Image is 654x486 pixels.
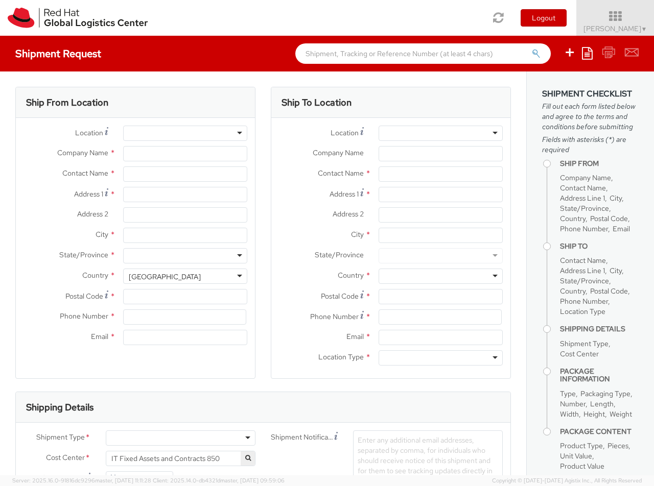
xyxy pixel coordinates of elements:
span: Company Name [313,148,364,157]
span: Contact Name [560,256,606,265]
h4: Ship To [560,242,639,250]
span: State/Province [315,250,364,259]
span: master, [DATE] 09:59:06 [220,477,285,484]
span: Shipment Date [39,473,87,483]
span: State/Province [560,204,609,213]
span: Pieces [608,441,628,450]
span: Phone Number [560,297,608,306]
span: Address 1 [74,189,103,199]
span: Phone Number [310,312,359,321]
span: Number [560,399,586,408]
span: Contact Name [62,168,108,178]
span: Fields with asterisks (*) are required [542,134,639,155]
button: Logout [521,9,567,27]
span: Phone Number [60,311,108,321]
span: Fill out each form listed below and agree to the terms and conditions before submitting [542,101,639,132]
span: Email [91,332,108,341]
span: Shipment Type [36,432,85,444]
span: Length [590,399,614,408]
span: ▼ [641,25,647,33]
span: Product Value [560,461,604,471]
span: Location [75,128,103,137]
span: Email [613,224,630,233]
span: Address 2 [333,209,364,218]
input: Shipment, Tracking or Reference Number (at least 4 chars) [295,43,551,64]
span: Enter any additional email addresses, separated by comma, for individuals who should receive noti... [358,435,493,485]
span: Postal Code [590,214,628,223]
span: IT Fixed Assets and Contracts 850 [111,454,250,463]
span: Email [346,332,364,341]
h3: Shipment Checklist [542,89,639,99]
span: Copyright © [DATE]-[DATE] Agistix Inc., All Rights Reserved [492,477,642,485]
span: Country [82,271,108,280]
div: [GEOGRAPHIC_DATA] [129,272,201,282]
span: Server: 2025.16.0-91816dc9296 [12,477,151,484]
span: Unit Value [560,451,592,460]
h3: Ship To Location [282,98,352,108]
span: Country [560,286,586,296]
span: City [96,230,108,239]
img: rh-logistics-00dfa346123c4ec078e1.svg [8,8,148,28]
span: Width [560,409,579,419]
span: State/Province [560,276,609,285]
span: Contact Name [560,183,606,192]
span: Shipment Type [560,339,609,348]
h4: Package Content [560,428,639,435]
span: Weight [610,409,632,419]
span: Address Line 1 [560,266,605,275]
span: Address Line 1 [560,193,605,203]
span: Country [338,271,364,280]
span: City [351,230,364,239]
span: Height [583,409,605,419]
span: Contact Name [318,168,364,178]
span: Cost Center [560,349,599,358]
span: Address 2 [77,209,108,218]
span: Location Type [560,307,605,316]
span: Postal Code [321,291,359,301]
h4: Shipping Details [560,325,639,333]
h4: Shipment Request [15,48,101,59]
h3: Shipping Details [26,402,94,412]
span: Country [560,214,586,223]
span: City [610,193,622,203]
span: master, [DATE] 11:11:28 [95,477,151,484]
span: Type [560,389,576,398]
span: Packaging Type [580,389,630,398]
span: Client: 2025.14.0-db4321d [153,477,285,484]
span: Company Name [57,148,108,157]
h4: Package Information [560,368,639,383]
span: IT Fixed Assets and Contracts 850 [106,451,255,466]
span: City [610,266,622,275]
span: [PERSON_NAME] [583,24,647,33]
span: Address 1 [330,189,359,199]
h4: Ship From [560,160,639,167]
span: Postal Code [590,286,628,296]
label: Return label required [189,473,255,485]
span: Phone Number [560,224,608,233]
h3: Ship From Location [26,98,108,108]
span: Company Name [560,173,611,182]
span: Location Type [318,352,364,361]
span: Postal Code [65,291,103,301]
span: Product Type [560,441,603,450]
span: Location [331,128,359,137]
span: Shipment Notification [271,432,334,443]
span: Cost Center [46,452,85,464]
span: State/Province [59,250,108,259]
